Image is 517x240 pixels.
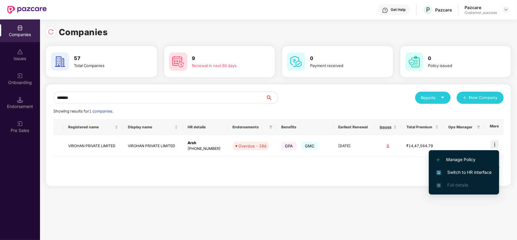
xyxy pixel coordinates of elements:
[333,119,374,135] th: Earliest Renewal
[188,140,223,146] div: Arsh
[188,146,223,152] div: [PHONE_NUMBER]
[74,55,140,63] h3: 57
[128,125,173,130] span: Display name
[463,96,467,100] span: plus
[169,52,187,71] img: svg+xml;base64,PHN2ZyB4bWxucz0iaHR0cDovL3d3dy53My5vcmcvMjAwMC9zdmciIHdpZHRoPSI2MCIgaGVpZ2h0PSI2MC...
[192,63,258,69] div: Renewal in next 60 days
[490,140,499,149] img: icon
[53,109,113,113] span: Showing results for
[310,63,376,69] div: Payment received
[301,142,319,150] span: GMC
[406,125,434,130] span: Total Premium
[123,135,183,157] td: VIROHAN PRIVATE LIMITED
[484,119,504,135] th: More
[382,7,388,13] img: svg+xml;base64,PHN2ZyBpZD0iSGVscC0zMngzMiIgeG1sbnM9Imh0dHA6Ly93d3cudzMub3JnLzIwMDAvc3ZnIiB3aWR0aD...
[426,6,430,13] span: P
[238,143,266,149] div: Overdue - 28d
[17,121,23,127] img: svg+xml;base64,PHN2ZyB3aWR0aD0iMjAiIGhlaWdodD0iMjAiIHZpZXdCb3g9IjAgMCAyMCAyMCIgZmlsbD0ibm9uZSIgeG...
[421,95,445,101] div: Reports
[402,119,443,135] th: Total Premium
[64,135,123,157] td: VIROHAN PRIVATE LIMITED
[48,29,54,35] img: svg+xml;base64,PHN2ZyBpZD0iUmVsb2FkLTMyeDMyIiB4bWxucz0iaHR0cDovL3d3dy53My5vcmcvMjAwMC9zdmciIHdpZH...
[68,125,114,130] span: Registered name
[183,119,228,135] th: HR details
[435,7,452,13] div: Pazcare
[391,7,405,12] div: Get Help
[469,95,498,101] span: New Company
[436,170,441,175] img: svg+xml;base64,PHN2ZyB4bWxucz0iaHR0cDovL3d3dy53My5vcmcvMjAwMC9zdmciIHdpZHRoPSIxNiIgaGVpZ2h0PSIxNi...
[74,63,140,69] div: Total Companies
[379,143,397,149] div: 0
[448,125,474,130] span: Ops Manager
[436,183,441,188] img: svg+xml;base64,PHN2ZyB4bWxucz0iaHR0cDovL3d3dy53My5vcmcvMjAwMC9zdmciIHdpZHRoPSIxNi4zNjMiIGhlaWdodD...
[17,25,23,31] img: svg+xml;base64,PHN2ZyBpZD0iQ29tcGFuaWVzIiB4bWxucz0iaHR0cDovL3d3dy53My5vcmcvMjAwMC9zdmciIHdpZHRoPS...
[436,158,440,162] img: svg+xml;base64,PHN2ZyB4bWxucz0iaHR0cDovL3d3dy53My5vcmcvMjAwMC9zdmciIHdpZHRoPSIxMi4yMDEiIGhlaWdodD...
[123,119,183,135] th: Display name
[268,123,274,131] span: filter
[17,73,23,79] img: svg+xml;base64,PHN2ZyB3aWR0aD0iMjAiIGhlaWdodD0iMjAiIHZpZXdCb3g9IjAgMCAyMCAyMCIgZmlsbD0ibm9uZSIgeG...
[428,55,494,63] h3: 0
[281,142,297,150] span: GPA
[265,92,278,104] button: search
[310,55,376,63] h3: 0
[465,10,497,15] div: Customer_success
[287,52,305,71] img: svg+xml;base64,PHN2ZyB4bWxucz0iaHR0cDovL3d3dy53My5vcmcvMjAwMC9zdmciIHdpZHRoPSI2MCIgaGVpZ2h0PSI2MC...
[436,156,492,163] span: Manage Policy
[379,125,392,130] span: Issues
[406,143,439,149] div: ₹14,47,564.79
[333,135,374,157] td: [DATE]
[269,125,273,129] span: filter
[428,63,494,69] div: Policy issued
[232,125,267,130] span: Endorsements
[441,96,445,100] span: caret-down
[51,52,69,71] img: svg+xml;base64,PHN2ZyB4bWxucz0iaHR0cDovL3d3dy53My5vcmcvMjAwMC9zdmciIHdpZHRoPSI2MCIgaGVpZ2h0PSI2MC...
[447,182,468,188] span: Full details
[17,49,23,55] img: svg+xml;base64,PHN2ZyBpZD0iSXNzdWVzX2Rpc2FibGVkIiB4bWxucz0iaHR0cDovL3d3dy53My5vcmcvMjAwMC9zdmciIH...
[477,125,480,129] span: filter
[89,109,113,113] span: 1 companies.
[374,119,402,135] th: Issues
[475,123,482,131] span: filter
[192,55,258,63] h3: 9
[405,52,423,71] img: svg+xml;base64,PHN2ZyB4bWxucz0iaHR0cDovL3d3dy53My5vcmcvMjAwMC9zdmciIHdpZHRoPSI2MCIgaGVpZ2h0PSI2MC...
[59,25,108,39] h1: Companies
[276,119,333,135] th: Benefits
[465,5,497,10] div: Pazcare
[17,97,23,103] img: svg+xml;base64,PHN2ZyB3aWR0aD0iMTQuNSIgaGVpZ2h0PSIxNC41IiB2aWV3Qm94PSIwIDAgMTYgMTYiIGZpbGw9Im5vbm...
[64,119,123,135] th: Registered name
[457,92,504,104] button: plusNew Company
[436,169,492,176] span: Switch to HR interface
[7,6,47,14] img: New Pazcare Logo
[265,95,278,100] span: search
[504,7,509,12] img: svg+xml;base64,PHN2ZyBpZD0iRHJvcGRvd24tMzJ4MzIiIHhtbG5zPSJodHRwOi8vd3d3LnczLm9yZy8yMDAwL3N2ZyIgd2...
